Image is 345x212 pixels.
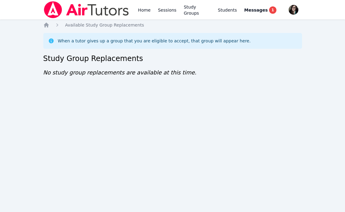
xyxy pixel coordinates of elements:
span: Messages [244,7,268,13]
img: Air Tutors [43,1,130,18]
span: 1 [269,6,276,14]
h2: Study Group Replacements [43,54,302,63]
div: When a tutor gives up a group that you are eligible to accept, that group will appear here. [58,38,251,44]
span: Available Study Group Replacements [65,23,144,27]
span: No study group replacements are available at this time. [43,69,197,76]
nav: Breadcrumb [43,22,302,28]
a: Available Study Group Replacements [65,22,144,28]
